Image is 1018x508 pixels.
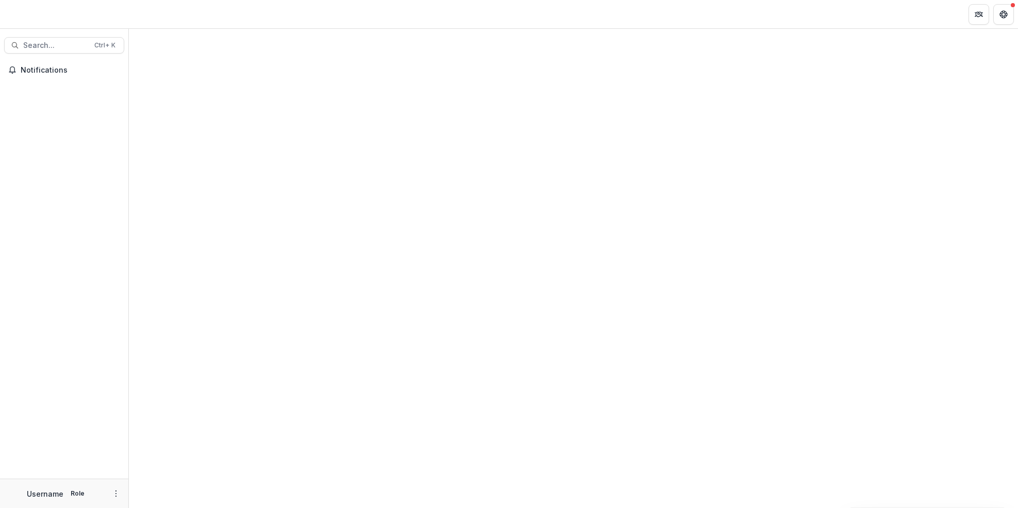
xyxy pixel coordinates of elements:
button: Notifications [4,62,124,78]
p: Username [27,488,63,499]
p: Role [68,489,88,498]
button: More [110,487,122,500]
span: Search... [23,41,88,50]
div: Ctrl + K [92,40,118,51]
button: Get Help [993,4,1014,25]
button: Partners [969,4,989,25]
nav: breadcrumb [133,7,177,22]
button: Search... [4,37,124,54]
span: Notifications [21,66,120,75]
